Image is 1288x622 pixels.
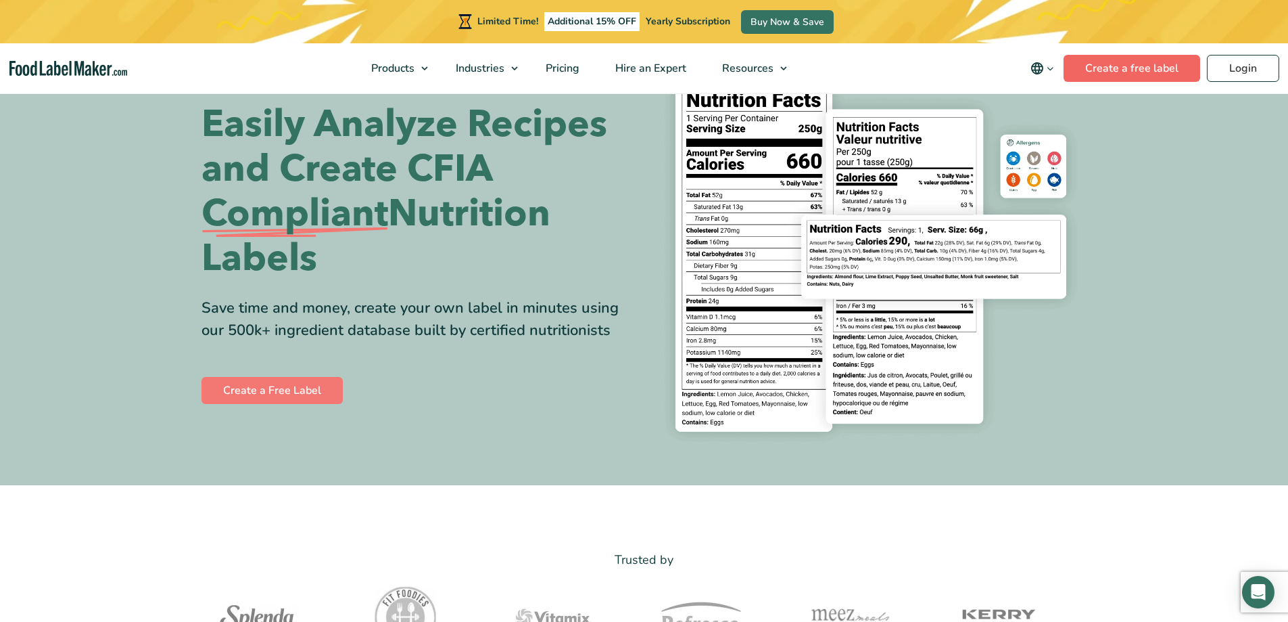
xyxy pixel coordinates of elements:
span: Pricing [542,61,581,76]
span: Compliant [201,192,388,236]
span: Resources [718,61,775,76]
a: Pricing [528,43,594,93]
a: Hire an Expert [598,43,701,93]
div: Save time and money, create your own label in minutes using our 500k+ ingredient database built b... [201,297,634,342]
h1: Easily Analyze Recipes and Create CFIA Nutrition Labels [201,102,634,281]
a: Resources [705,43,794,93]
a: Buy Now & Save [741,10,834,34]
span: Products [367,61,416,76]
span: Yearly Subscription [646,15,730,28]
div: Open Intercom Messenger [1242,576,1274,608]
a: Products [354,43,435,93]
a: Login [1207,55,1279,82]
a: Create a free label [1064,55,1200,82]
span: Industries [452,61,506,76]
p: Trusted by [201,550,1087,570]
a: Create a Free Label [201,377,343,404]
a: Industries [438,43,525,93]
span: Limited Time! [477,15,538,28]
span: Hire an Expert [611,61,688,76]
span: Additional 15% OFF [544,12,640,31]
